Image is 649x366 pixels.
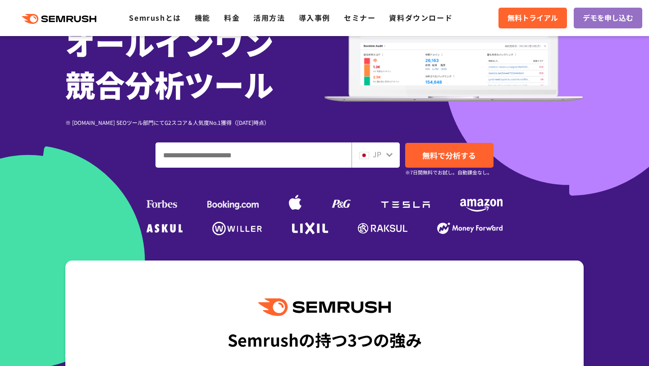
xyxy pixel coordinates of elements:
[498,8,567,28] a: 無料トライアル
[344,12,375,23] a: セミナー
[156,143,351,167] input: ドメイン、キーワードまたはURLを入力してください
[583,12,633,24] span: デモを申し込む
[507,12,558,24] span: 無料トライアル
[195,12,210,23] a: 機能
[65,22,324,105] h1: オールインワン 競合分析ツール
[373,149,381,160] span: JP
[299,12,330,23] a: 導入事例
[228,323,422,356] div: Semrushの持つ3つの強み
[224,12,240,23] a: 料金
[574,8,642,28] a: デモを申し込む
[422,150,476,161] span: 無料で分析する
[405,168,492,177] small: ※7日間無料でお試し。自動課金なし。
[65,118,324,127] div: ※ [DOMAIN_NAME] SEOツール部門にてG2スコア＆人気度No.1獲得（[DATE]時点）
[129,12,181,23] a: Semrushとは
[258,298,391,316] img: Semrush
[389,12,452,23] a: 資料ダウンロード
[405,143,494,168] a: 無料で分析する
[253,12,285,23] a: 活用方法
